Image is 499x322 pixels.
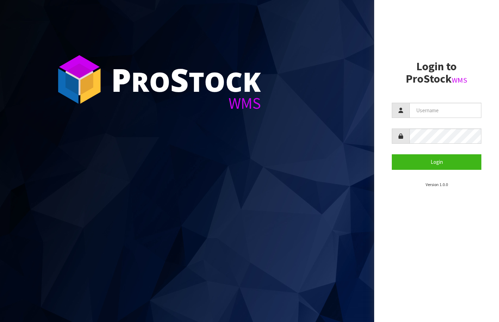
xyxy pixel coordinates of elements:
[452,76,467,85] small: WMS
[392,154,481,169] button: Login
[170,58,189,101] span: S
[111,95,261,111] div: WMS
[426,182,448,187] small: Version 1.0.0
[111,58,131,101] span: P
[409,103,481,118] input: Username
[111,64,261,95] div: ro tock
[53,53,106,106] img: ProStock Cube
[392,60,481,85] h2: Login to ProStock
